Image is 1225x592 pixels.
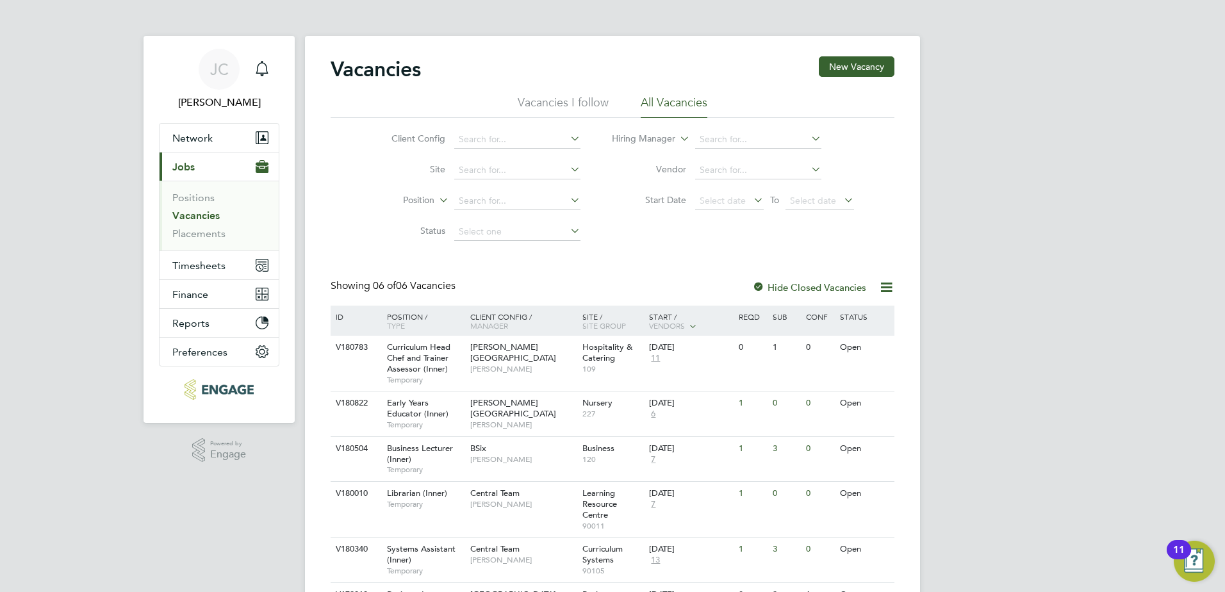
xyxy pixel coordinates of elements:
[470,341,556,363] span: [PERSON_NAME][GEOGRAPHIC_DATA]
[769,538,803,561] div: 3
[331,56,421,82] h2: Vacancies
[387,566,464,576] span: Temporary
[470,454,576,465] span: [PERSON_NAME]
[172,346,227,358] span: Preferences
[582,341,632,363] span: Hospitality & Catering
[373,279,456,292] span: 06 Vacancies
[454,131,580,149] input: Search for...
[837,437,892,461] div: Open
[333,538,377,561] div: V180340
[803,538,836,561] div: 0
[736,306,769,327] div: Reqd
[160,181,279,251] div: Jobs
[582,566,643,576] span: 90105
[160,309,279,337] button: Reports
[803,306,836,327] div: Conf
[579,306,646,336] div: Site /
[454,161,580,179] input: Search for...
[470,420,576,430] span: [PERSON_NAME]
[333,306,377,327] div: ID
[582,409,643,419] span: 227
[210,61,229,78] span: JC
[172,192,215,204] a: Positions
[612,194,686,206] label: Start Date
[837,391,892,415] div: Open
[470,555,576,565] span: [PERSON_NAME]
[819,56,894,77] button: New Vacancy
[387,443,453,465] span: Business Lecturer (Inner)
[160,124,279,152] button: Network
[210,449,246,460] span: Engage
[769,306,803,327] div: Sub
[470,320,508,331] span: Manager
[649,488,732,499] div: [DATE]
[803,336,836,359] div: 0
[372,225,445,236] label: Status
[582,320,626,331] span: Site Group
[160,280,279,308] button: Finance
[803,482,836,506] div: 0
[582,488,617,520] span: Learning Resource Centre
[803,391,836,415] div: 0
[160,152,279,181] button: Jobs
[649,499,657,510] span: 7
[612,163,686,175] label: Vendor
[769,391,803,415] div: 0
[333,482,377,506] div: V180010
[172,259,226,272] span: Timesheets
[649,555,662,566] span: 13
[695,161,821,179] input: Search for...
[649,454,657,465] span: 7
[172,227,226,240] a: Placements
[387,499,464,509] span: Temporary
[582,521,643,531] span: 90011
[387,465,464,475] span: Temporary
[387,488,447,498] span: Librarian (Inner)
[470,499,576,509] span: [PERSON_NAME]
[837,306,892,327] div: Status
[144,36,295,423] nav: Main navigation
[736,482,769,506] div: 1
[736,336,769,359] div: 0
[470,488,520,498] span: Central Team
[803,437,836,461] div: 0
[331,279,458,293] div: Showing
[160,251,279,279] button: Timesheets
[837,538,892,561] div: Open
[470,364,576,374] span: [PERSON_NAME]
[582,364,643,374] span: 109
[333,437,377,461] div: V180504
[172,288,208,300] span: Finance
[752,281,866,293] label: Hide Closed Vacancies
[769,336,803,359] div: 1
[582,454,643,465] span: 120
[454,223,580,241] input: Select one
[372,133,445,144] label: Client Config
[582,443,614,454] span: Business
[160,338,279,366] button: Preferences
[172,210,220,222] a: Vacancies
[372,163,445,175] label: Site
[582,397,612,408] span: Nursery
[159,95,279,110] span: James Carey
[649,544,732,555] div: [DATE]
[470,397,556,419] span: [PERSON_NAME][GEOGRAPHIC_DATA]
[172,161,195,173] span: Jobs
[470,543,520,554] span: Central Team
[387,397,448,419] span: Early Years Educator (Inner)
[387,341,450,374] span: Curriculum Head Chef and Trainer Assessor (Inner)
[837,336,892,359] div: Open
[700,195,746,206] span: Select date
[387,420,464,430] span: Temporary
[185,379,253,400] img: educationmattersgroup-logo-retina.png
[695,131,821,149] input: Search for...
[454,192,580,210] input: Search for...
[602,133,675,145] label: Hiring Manager
[172,132,213,144] span: Network
[641,95,707,118] li: All Vacancies
[736,437,769,461] div: 1
[210,438,246,449] span: Powered by
[790,195,836,206] span: Select date
[172,317,210,329] span: Reports
[159,49,279,110] a: JC[PERSON_NAME]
